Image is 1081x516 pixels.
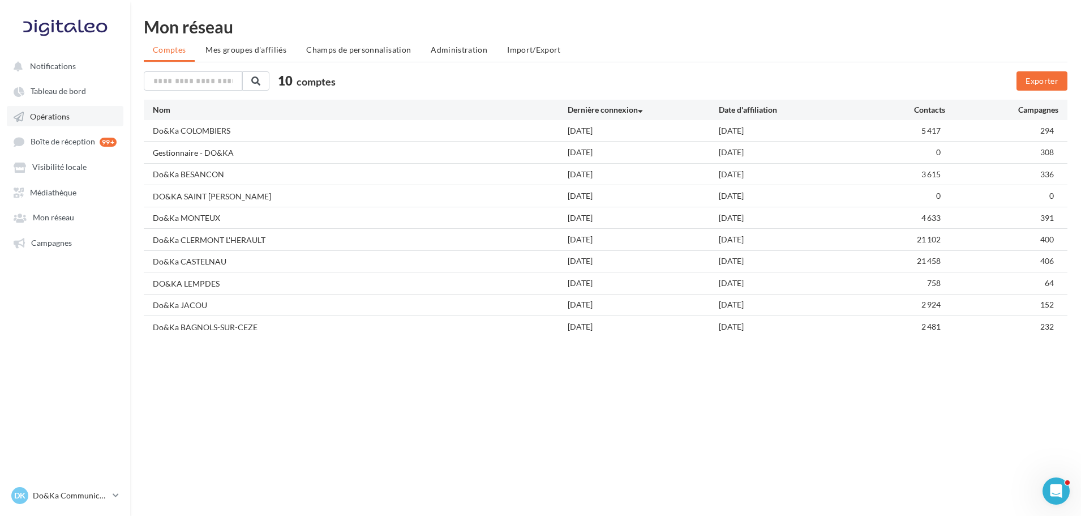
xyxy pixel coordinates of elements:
div: [DATE] [568,278,719,289]
span: Visibilité locale [32,163,87,172]
span: 64 [1045,278,1054,288]
span: 21 102 [917,234,941,244]
span: Administration [431,45,487,54]
div: [DATE] [719,125,870,137]
div: [DATE] [719,234,870,245]
iframe: Intercom live chat [1043,477,1070,505]
div: Mon réseau [144,18,1067,35]
div: DO&KA SAINT [PERSON_NAME] [153,191,271,202]
div: 99+ [100,138,117,147]
span: 4 633 [921,213,941,223]
span: 2 481 [921,322,941,331]
div: [DATE] [568,321,719,332]
span: Tableau de bord [31,87,86,96]
a: Visibilité locale [7,156,123,177]
span: 2 924 [921,300,941,309]
div: [DATE] [719,321,870,332]
div: [DATE] [719,278,870,289]
span: 391 [1040,213,1054,223]
button: Notifications [7,56,119,76]
button: Exporter [1016,71,1067,91]
span: 152 [1040,300,1054,309]
span: 0 [936,147,941,157]
span: 294 [1040,126,1054,135]
div: [DATE] [568,125,719,137]
div: Do&Ka MONTEUX [153,212,220,224]
div: Gestionnaire - DO&KA [153,147,234,159]
span: Mes groupes d'affiliés [205,45,286,54]
span: Notifications [30,61,76,71]
span: 308 [1040,147,1054,157]
div: Contacts [870,104,945,116]
span: Import/Export [507,45,561,54]
div: [DATE] [568,169,719,180]
div: Do&Ka CLERMONT L'HERAULT [153,234,265,246]
div: DO&KA LEMPDES [153,278,220,289]
span: 21 458 [917,256,941,266]
span: Mon réseau [33,213,74,223]
div: Do&Ka BAGNOLS-SUR-CEZE [153,322,258,333]
span: 5 417 [921,126,941,135]
p: Do&Ka Communication [33,490,108,501]
div: Nom [153,104,568,116]
div: [DATE] [568,190,719,202]
span: Boîte de réception [31,137,95,147]
div: [DATE] [719,212,870,224]
span: 3 615 [921,169,941,179]
span: Médiathèque [30,187,76,197]
a: Tableau de bord [7,80,123,101]
a: Campagnes [7,232,123,253]
div: [DATE] [719,190,870,202]
a: DK Do&Ka Communication [9,485,121,506]
span: 0 [936,191,941,201]
div: [DATE] [568,212,719,224]
div: [DATE] [568,255,719,267]
div: [DATE] [568,147,719,158]
span: 0 [1049,191,1054,201]
span: 232 [1040,322,1054,331]
div: [DATE] [568,299,719,310]
span: Campagnes [31,238,72,248]
span: 406 [1040,256,1054,266]
a: Mon réseau [7,207,123,227]
div: Do&Ka COLOMBIERS [153,125,230,137]
div: Date d'affiliation [719,104,870,116]
span: comptes [297,75,336,88]
span: 10 [278,72,293,89]
a: Opérations [7,106,123,126]
div: Do&Ka JACOU [153,300,207,311]
div: Do&Ka CASTELNAU [153,256,226,267]
a: Boîte de réception 99+ [7,131,123,152]
div: Campagnes [945,104,1058,116]
div: Do&Ka BESANCON [153,169,224,180]
span: 400 [1040,234,1054,244]
span: Opérations [30,112,70,121]
span: 758 [927,278,941,288]
span: DK [14,490,25,501]
div: [DATE] [719,147,870,158]
a: Médiathèque [7,182,123,202]
div: [DATE] [719,255,870,267]
div: Dernière connexion [568,104,719,116]
span: 336 [1040,169,1054,179]
div: [DATE] [719,169,870,180]
span: Champs de personnalisation [306,45,411,54]
div: [DATE] [568,234,719,245]
div: [DATE] [719,299,870,310]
